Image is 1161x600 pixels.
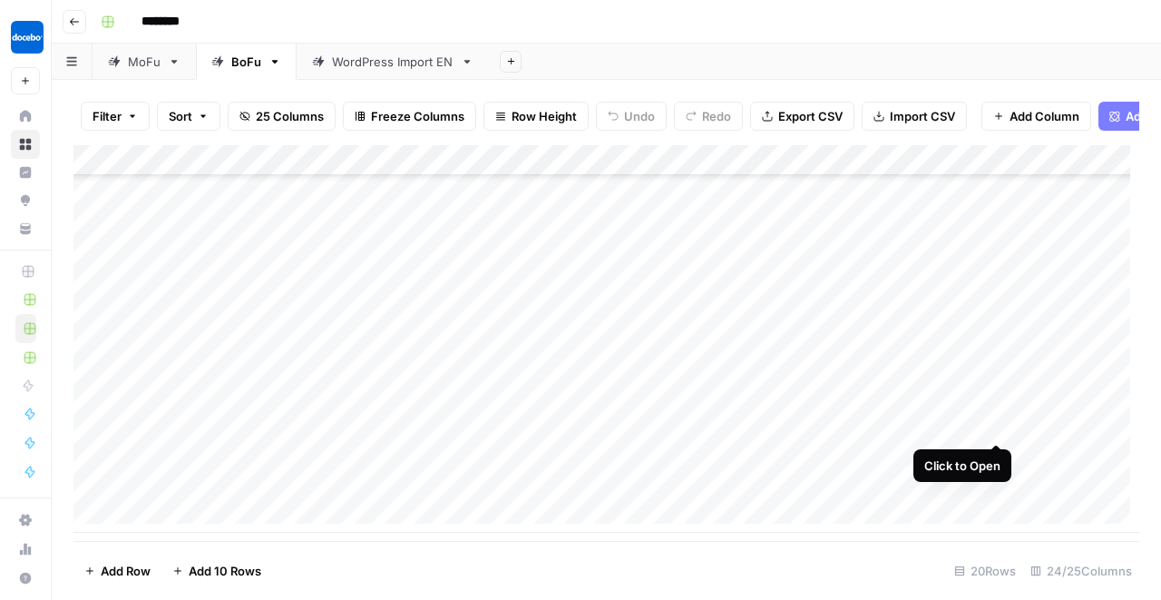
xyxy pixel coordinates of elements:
span: 25 Columns [256,107,324,125]
span: Import CSV [890,107,955,125]
span: Sort [169,107,192,125]
div: Click to Open [924,457,1000,475]
span: Row Height [512,107,577,125]
button: Undo [596,102,667,131]
button: Sort [157,102,220,131]
div: 20 Rows [947,556,1023,585]
div: WordPress Import EN [332,53,454,71]
button: Redo [674,102,743,131]
span: Add Row [101,562,151,580]
a: Settings [11,506,40,535]
a: WordPress Import EN [297,44,489,80]
button: Add Column [981,102,1091,131]
a: BoFu [196,44,297,80]
span: Redo [702,107,731,125]
span: Export CSV [778,107,843,125]
a: Home [11,102,40,131]
div: BoFu [231,53,261,71]
div: MoFu [128,53,161,71]
button: Add 10 Rows [161,556,272,585]
button: Add Row [73,556,161,585]
button: Filter [81,102,150,131]
a: Opportunities [11,186,40,215]
a: Insights [11,158,40,187]
span: Freeze Columns [371,107,464,125]
span: Add Column [1010,107,1079,125]
a: Browse [11,130,40,159]
button: 25 Columns [228,102,336,131]
button: Export CSV [750,102,854,131]
button: Row Height [483,102,589,131]
button: Help + Support [11,564,40,593]
a: Usage [11,535,40,564]
img: Docebo Logo [11,21,44,54]
button: Workspace: Docebo [11,15,40,60]
span: Undo [624,107,655,125]
div: 24/25 Columns [1023,556,1139,585]
span: Add 10 Rows [189,562,261,580]
a: Your Data [11,214,40,243]
button: Import CSV [862,102,967,131]
button: Freeze Columns [343,102,476,131]
a: MoFu [93,44,196,80]
span: Filter [93,107,122,125]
